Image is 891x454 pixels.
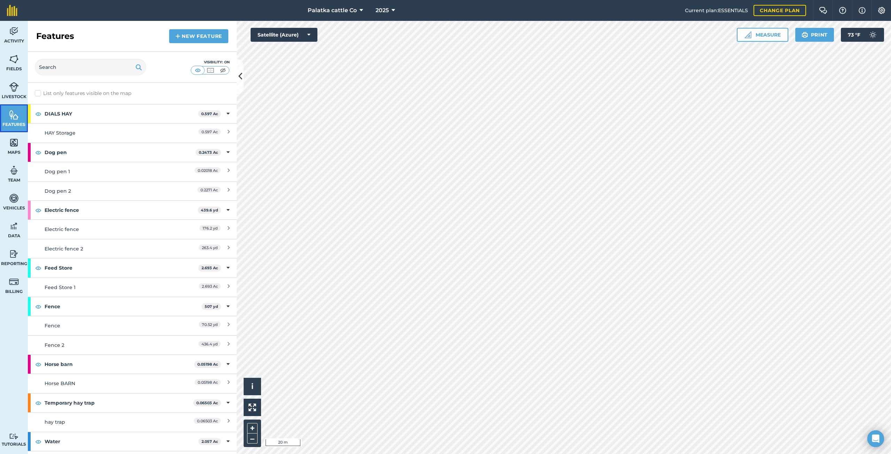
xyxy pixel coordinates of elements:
img: svg+xml;base64,PHN2ZyB4bWxucz0iaHR0cDovL3d3dy53My5vcmcvMjAwMC9zdmciIHdpZHRoPSI1NiIgaGVpZ2h0PSI2MC... [9,54,19,64]
a: HAY Storage0.597 Ac [28,123,237,142]
label: List only features visible on the map [35,90,131,97]
img: svg+xml;base64,PHN2ZyB4bWxucz0iaHR0cDovL3d3dy53My5vcmcvMjAwMC9zdmciIHdpZHRoPSIxOCIgaGVpZ2h0PSIyNC... [35,110,41,118]
img: svg+xml;base64,PD94bWwgdmVyc2lvbj0iMS4wIiBlbmNvZGluZz0idXRmLTgiPz4KPCEtLSBHZW5lcmF0b3I6IEFkb2JlIE... [9,249,19,259]
a: Change plan [754,5,806,16]
a: Fence70.52 yd [28,316,237,335]
img: svg+xml;base64,PD94bWwgdmVyc2lvbj0iMS4wIiBlbmNvZGluZz0idXRmLTgiPz4KPCEtLSBHZW5lcmF0b3I6IEFkb2JlIE... [9,277,19,287]
span: 0.597 Ac [198,129,221,135]
div: Electric fence [45,225,168,233]
span: 263.4 yd [199,245,221,250]
img: svg+xml;base64,PD94bWwgdmVyc2lvbj0iMS4wIiBlbmNvZGluZz0idXRmLTgiPz4KPCEtLSBHZW5lcmF0b3I6IEFkb2JlIE... [866,28,880,42]
img: Four arrows, one pointing top left, one top right, one bottom right and the last bottom left [249,404,256,411]
div: Horse barn0.05198 Ac [28,355,237,374]
span: 70.52 yd [199,321,221,327]
img: svg+xml;base64,PHN2ZyB4bWxucz0iaHR0cDovL3d3dy53My5vcmcvMjAwMC9zdmciIHdpZHRoPSIxOSIgaGVpZ2h0PSIyNC... [135,63,142,71]
img: svg+xml;base64,PHN2ZyB4bWxucz0iaHR0cDovL3d3dy53My5vcmcvMjAwMC9zdmciIHdpZHRoPSIxOCIgaGVpZ2h0PSIyNC... [35,302,41,311]
strong: 2.057 Ac [202,439,218,444]
strong: 0.05198 Ac [197,362,218,367]
img: svg+xml;base64,PHN2ZyB4bWxucz0iaHR0cDovL3d3dy53My5vcmcvMjAwMC9zdmciIHdpZHRoPSIxOSIgaGVpZ2h0PSIyNC... [802,31,808,39]
strong: 0.597 Ac [201,111,218,116]
span: i [251,382,253,391]
img: svg+xml;base64,PHN2ZyB4bWxucz0iaHR0cDovL3d3dy53My5vcmcvMjAwMC9zdmciIHdpZHRoPSIxOCIgaGVpZ2h0PSIyNC... [35,206,41,214]
img: A cog icon [877,7,886,14]
img: svg+xml;base64,PD94bWwgdmVyc2lvbj0iMS4wIiBlbmNvZGluZz0idXRmLTgiPz4KPCEtLSBHZW5lcmF0b3I6IEFkb2JlIE... [9,165,19,176]
strong: 0.06503 Ac [196,400,218,405]
div: Electric fence439.6 yd [28,201,237,220]
img: svg+xml;base64,PD94bWwgdmVyc2lvbj0iMS4wIiBlbmNvZGluZz0idXRmLTgiPz4KPCEtLSBHZW5lcmF0b3I6IEFkb2JlIE... [9,82,19,92]
div: Feed Store 1 [45,284,168,291]
div: Temporary hay trap0.06503 Ac [28,393,237,412]
a: New feature [169,29,228,43]
a: Electric fence 2263.4 yd [28,239,237,258]
img: A question mark icon [838,7,847,14]
img: svg+xml;base64,PD94bWwgdmVyc2lvbj0iMS4wIiBlbmNvZGluZz0idXRmLTgiPz4KPCEtLSBHZW5lcmF0b3I6IEFkb2JlIE... [9,221,19,231]
div: Fence [45,322,168,329]
img: svg+xml;base64,PHN2ZyB4bWxucz0iaHR0cDovL3d3dy53My5vcmcvMjAwMC9zdmciIHdpZHRoPSIxNCIgaGVpZ2h0PSIyNC... [175,32,180,40]
div: Dog pen0.2473 Ac [28,143,237,162]
div: Dog pen 2 [45,187,168,195]
strong: 2.693 Ac [202,265,218,270]
img: svg+xml;base64,PHN2ZyB4bWxucz0iaHR0cDovL3d3dy53My5vcmcvMjAwMC9zdmciIHdpZHRoPSI1NiIgaGVpZ2h0PSI2MC... [9,137,19,148]
img: svg+xml;base64,PHN2ZyB4bWxucz0iaHR0cDovL3d3dy53My5vcmcvMjAwMC9zdmciIHdpZHRoPSI1MCIgaGVpZ2h0PSI0MC... [219,67,227,74]
img: svg+xml;base64,PD94bWwgdmVyc2lvbj0iMS4wIiBlbmNvZGluZz0idXRmLTgiPz4KPCEtLSBHZW5lcmF0b3I6IEFkb2JlIE... [9,26,19,37]
a: Dog pen 20.2271 Ac [28,181,237,200]
button: 73 °F [841,28,884,42]
a: Dog pen 10.02018 Ac [28,162,237,181]
strong: Dog pen [45,143,196,162]
a: Electric fence176.2 yd [28,220,237,239]
img: svg+xml;base64,PHN2ZyB4bWxucz0iaHR0cDovL3d3dy53My5vcmcvMjAwMC9zdmciIHdpZHRoPSI1MCIgaGVpZ2h0PSI0MC... [194,67,202,74]
strong: DIALS HAY [45,104,198,123]
strong: Electric fence [45,201,198,220]
img: svg+xml;base64,PHN2ZyB4bWxucz0iaHR0cDovL3d3dy53My5vcmcvMjAwMC9zdmciIHdpZHRoPSIxOCIgaGVpZ2h0PSIyNC... [35,437,41,446]
img: svg+xml;base64,PHN2ZyB4bWxucz0iaHR0cDovL3d3dy53My5vcmcvMjAwMC9zdmciIHdpZHRoPSI1MCIgaGVpZ2h0PSI0MC... [206,67,215,74]
button: – [247,433,258,444]
img: fieldmargin Logo [7,5,17,16]
strong: Horse barn [45,355,194,374]
a: Horse BARN0.05198 Ac [28,374,237,393]
a: hay trap0.06503 Ac [28,412,237,431]
input: Search [35,59,146,75]
img: svg+xml;base64,PD94bWwgdmVyc2lvbj0iMS4wIiBlbmNvZGluZz0idXRmLTgiPz4KPCEtLSBHZW5lcmF0b3I6IEFkb2JlIE... [9,193,19,204]
strong: Feed Store [45,258,198,277]
span: 0.2271 Ac [197,187,221,193]
img: svg+xml;base64,PHN2ZyB4bWxucz0iaHR0cDovL3d3dy53My5vcmcvMjAwMC9zdmciIHdpZHRoPSIxOCIgaGVpZ2h0PSIyNC... [35,360,41,368]
strong: Temporary hay trap [45,393,193,412]
img: Ruler icon [744,31,751,38]
img: svg+xml;base64,PHN2ZyB4bWxucz0iaHR0cDovL3d3dy53My5vcmcvMjAwMC9zdmciIHdpZHRoPSIxOCIgaGVpZ2h0PSIyNC... [35,148,41,157]
button: i [244,378,261,395]
div: Fence507 yd [28,297,237,316]
img: svg+xml;base64,PHN2ZyB4bWxucz0iaHR0cDovL3d3dy53My5vcmcvMjAwMC9zdmciIHdpZHRoPSIxOCIgaGVpZ2h0PSIyNC... [35,399,41,407]
div: Electric fence 2 [45,245,168,253]
div: Visibility: On [191,59,230,65]
div: DIALS HAY0.597 Ac [28,104,237,123]
button: Measure [737,28,788,42]
div: hay trap [45,418,168,426]
span: 436.4 yd [198,341,221,347]
span: 0.05198 Ac [195,379,221,385]
button: + [247,423,258,433]
strong: 439.6 yd [201,208,218,213]
a: Feed Store 12.693 Ac [28,278,237,297]
strong: 0.2473 Ac [199,150,218,155]
div: Water2.057 Ac [28,432,237,451]
strong: Fence [45,297,202,316]
button: Print [795,28,834,42]
strong: Water [45,432,198,451]
img: svg+xml;base64,PHN2ZyB4bWxucz0iaHR0cDovL3d3dy53My5vcmcvMjAwMC9zdmciIHdpZHRoPSIxNyIgaGVpZ2h0PSIxNy... [859,6,866,15]
span: 73 ° F [848,28,860,42]
div: Fence 2 [45,341,168,349]
img: Two speech bubbles overlapping with the left bubble in the forefront [819,7,827,14]
div: HAY Storage [45,129,168,137]
div: Horse BARN [45,380,168,387]
div: Feed Store2.693 Ac [28,258,237,277]
span: 2.693 Ac [199,283,221,289]
span: 2025 [376,6,389,15]
button: Satellite (Azure) [251,28,317,42]
strong: 507 yd [205,304,218,309]
span: Palatka cattle Co [308,6,357,15]
span: Current plan : ESSENTIALS [685,7,748,14]
span: 0.02018 Ac [195,167,221,173]
div: Open Intercom Messenger [867,430,884,447]
img: svg+xml;base64,PD94bWwgdmVyc2lvbj0iMS4wIiBlbmNvZGluZz0idXRmLTgiPz4KPCEtLSBHZW5lcmF0b3I6IEFkb2JlIE... [9,433,19,440]
img: svg+xml;base64,PHN2ZyB4bWxucz0iaHR0cDovL3d3dy53My5vcmcvMjAwMC9zdmciIHdpZHRoPSIxOCIgaGVpZ2h0PSIyNC... [35,264,41,272]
